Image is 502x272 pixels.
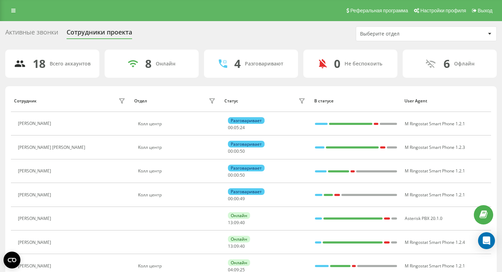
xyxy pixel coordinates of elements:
div: Разговаривает [228,165,265,171]
span: 50 [240,148,245,154]
div: Разговаривает [228,141,265,147]
div: Колл центр [138,121,217,126]
span: M Ringostat Smart Phone 1.2.1 [405,121,465,127]
span: 13 [228,220,233,226]
div: Колл центр [138,264,217,268]
div: : : [228,149,245,154]
span: M Ringostat Smart Phone 1.2.1 [405,168,465,174]
div: В статусе [314,99,398,103]
div: 4 [234,57,241,70]
span: 00 [234,172,239,178]
div: [PERSON_NAME] [PERSON_NAME] [18,145,87,150]
div: : : [228,220,245,225]
div: 18 [33,57,45,70]
div: Сотрудник [14,99,37,103]
span: 00 [228,196,233,202]
div: : : [228,196,245,201]
span: 09 [234,243,239,249]
span: 09 [234,220,239,226]
div: Отдел [134,99,147,103]
div: 0 [334,57,340,70]
div: Колл центр [138,192,217,197]
span: 40 [240,243,245,249]
span: 00 [228,172,233,178]
div: [PERSON_NAME] [18,121,53,126]
div: 8 [145,57,151,70]
div: Разговаривают [245,61,283,67]
span: 50 [240,172,245,178]
span: 24 [240,125,245,131]
span: M Ringostat Smart Phone 1.2.1 [405,192,465,198]
span: Реферальная программа [350,8,408,13]
div: : : [228,173,245,178]
div: Колл центр [138,169,217,173]
div: Всего аккаунтов [50,61,91,67]
span: M Ringostat Smart Phone 1.2.3 [405,144,465,150]
div: [PERSON_NAME] [18,192,53,197]
span: 00 [234,196,239,202]
span: Asterisk PBX 20.1.0 [405,215,442,221]
span: 40 [240,220,245,226]
div: Разговаривает [228,188,265,195]
div: Разговаривает [228,117,265,124]
div: User Agent [404,99,488,103]
div: [PERSON_NAME] [18,240,53,245]
span: 05 [234,125,239,131]
div: [PERSON_NAME] [18,216,53,221]
div: 6 [444,57,450,70]
span: Выход [478,8,492,13]
span: 49 [240,196,245,202]
span: M Ringostat Smart Phone 1.2.4 [405,239,465,245]
div: : : [228,125,245,130]
div: Статус [224,99,238,103]
div: Выберите отдел [360,31,444,37]
button: Open CMP widget [4,252,20,268]
div: Онлайн [228,236,250,242]
span: 13 [228,243,233,249]
div: Колл центр [138,145,217,150]
div: Open Intercom Messenger [478,232,495,249]
div: [PERSON_NAME] [18,169,53,173]
div: Онлайн [228,259,250,266]
div: Офлайн [454,61,475,67]
div: : : [228,244,245,249]
span: 00 [228,125,233,131]
span: 00 [228,148,233,154]
span: 00 [234,148,239,154]
span: Настройки профиля [420,8,466,13]
div: Активные звонки [5,29,58,39]
div: Не беспокоить [345,61,382,67]
div: Онлайн [156,61,175,67]
div: Сотрудники проекта [67,29,132,39]
span: M Ringostat Smart Phone 1.2.1 [405,263,465,269]
div: Онлайн [228,212,250,219]
div: [PERSON_NAME] [18,264,53,268]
